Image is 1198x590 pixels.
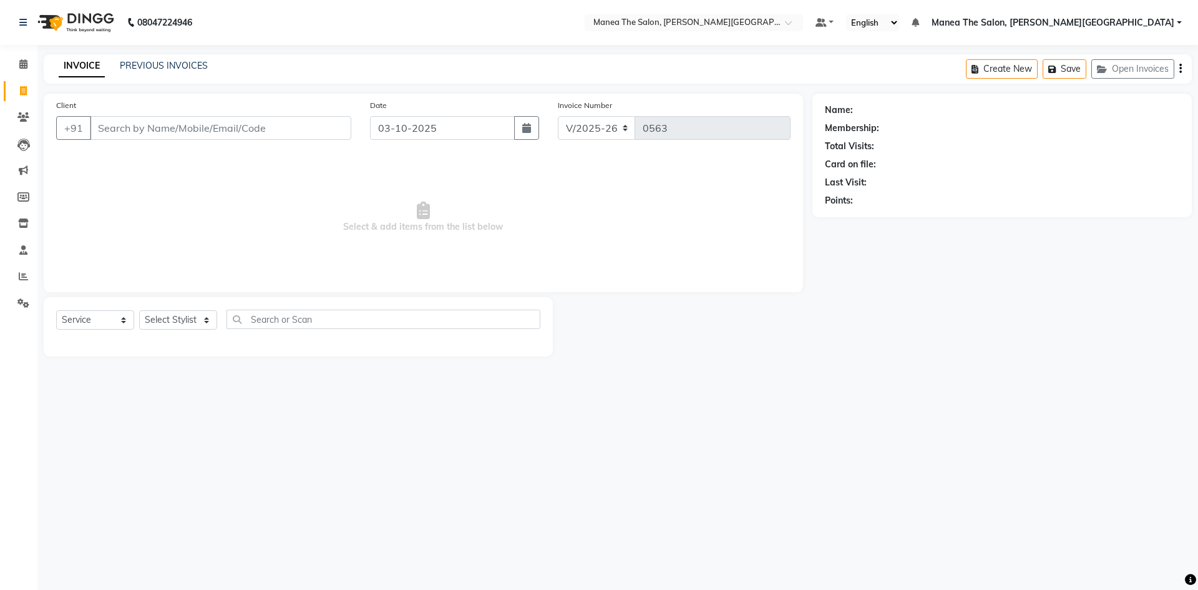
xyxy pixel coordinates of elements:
[90,116,351,140] input: Search by Name/Mobile/Email/Code
[825,158,876,171] div: Card on file:
[32,5,117,40] img: logo
[56,155,791,280] span: Select & add items from the list below
[1091,59,1174,79] button: Open Invoices
[137,5,192,40] b: 08047224946
[56,100,76,111] label: Client
[120,60,208,71] a: PREVIOUS INVOICES
[825,122,879,135] div: Membership:
[825,104,853,117] div: Name:
[1043,59,1086,79] button: Save
[56,116,91,140] button: +91
[558,100,612,111] label: Invoice Number
[932,16,1174,29] span: Manea The Salon, [PERSON_NAME][GEOGRAPHIC_DATA]
[226,310,540,329] input: Search or Scan
[966,59,1038,79] button: Create New
[825,140,874,153] div: Total Visits:
[825,194,853,207] div: Points:
[825,176,867,189] div: Last Visit:
[59,55,105,77] a: INVOICE
[370,100,387,111] label: Date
